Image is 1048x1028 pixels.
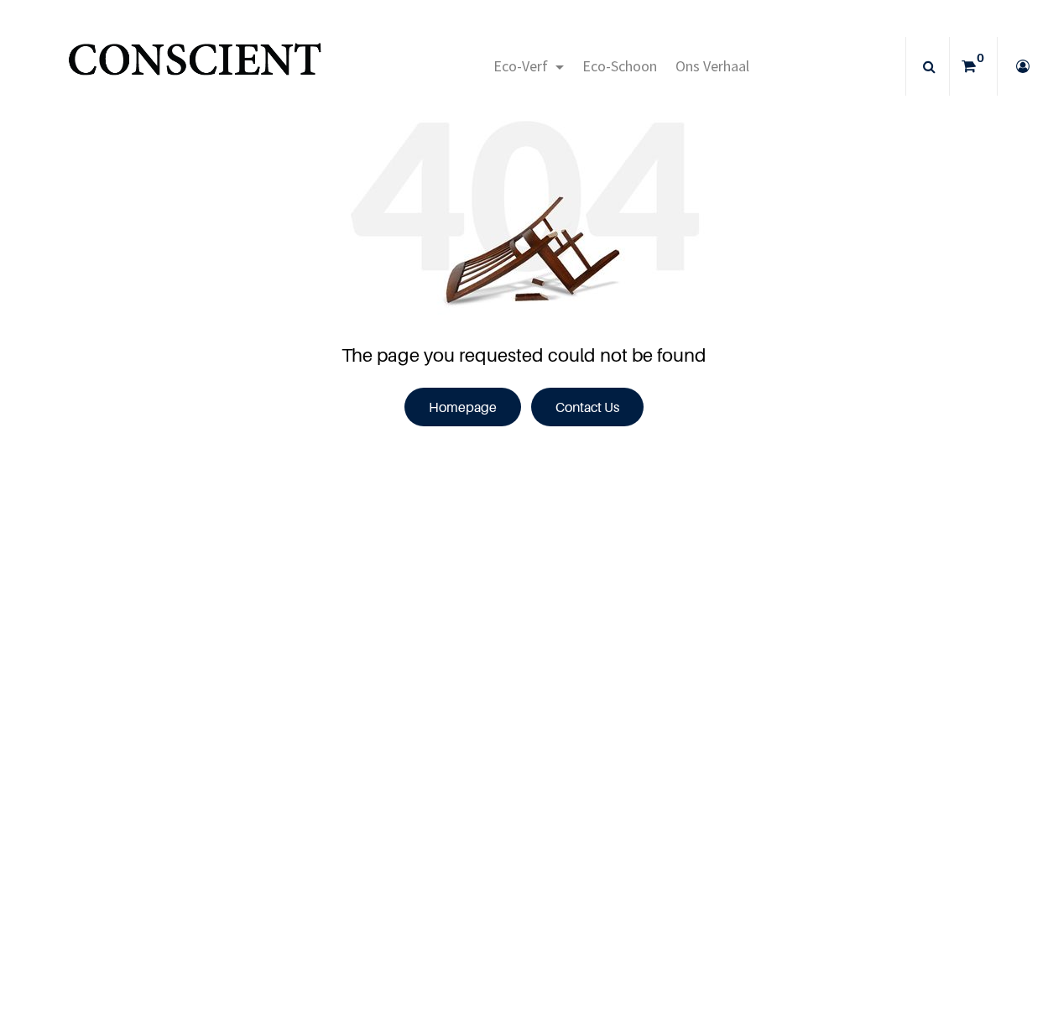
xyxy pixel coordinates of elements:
a: 0 [950,37,997,96]
span: Eco-Verf [493,56,548,76]
a: Logo of Conscient.nl [65,34,324,100]
span: Eco-Schoon [582,56,657,76]
a: Contact Us [531,388,644,426]
p: The page you requested could not be found [65,342,983,369]
a: Eco-Verf [484,37,573,96]
img: 404 [196,100,853,323]
sup: 0 [972,50,988,66]
img: Conscient.nl [65,34,324,100]
a: Homepage [404,388,521,426]
span: Ons Verhaal [675,56,749,76]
